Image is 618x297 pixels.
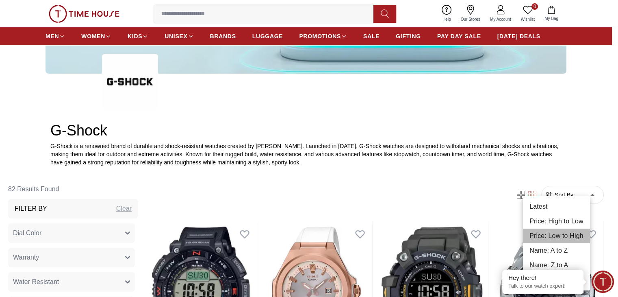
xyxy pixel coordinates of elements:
[523,214,590,229] li: Price: High to Low
[508,283,577,290] p: Talk to our watch expert!
[592,271,614,293] div: Chat Widget
[523,258,590,273] li: Name: Z to A
[523,229,590,243] li: Price: Low to High
[523,243,590,258] li: Name: A to Z
[508,274,577,282] div: Hey there!
[523,199,590,214] li: Latest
